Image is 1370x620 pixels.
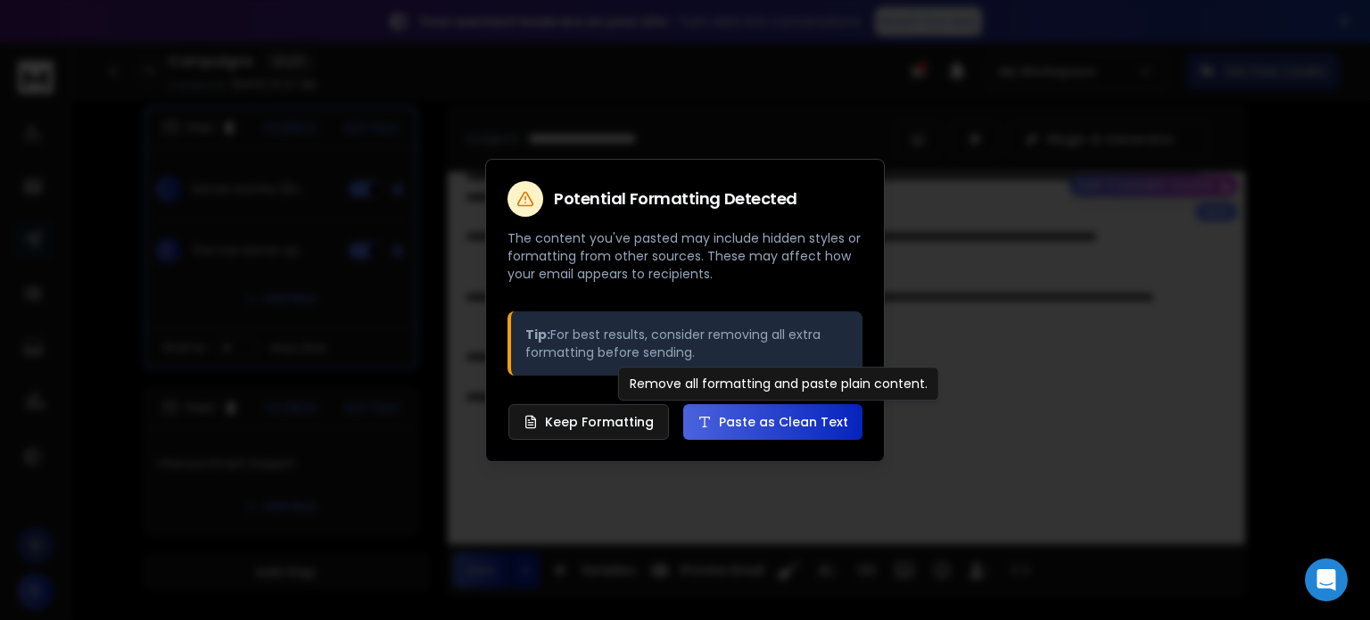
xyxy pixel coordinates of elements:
[525,326,848,361] p: For best results, consider removing all extra formatting before sending.
[618,367,939,401] div: Remove all formatting and paste plain content.
[508,404,669,440] button: Keep Formatting
[1305,558,1348,601] div: Open Intercom Messenger
[508,229,862,283] p: The content you've pasted may include hidden styles or formatting from other sources. These may a...
[525,326,550,343] strong: Tip:
[683,404,862,440] button: Paste as Clean Text
[554,191,797,207] h2: Potential Formatting Detected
